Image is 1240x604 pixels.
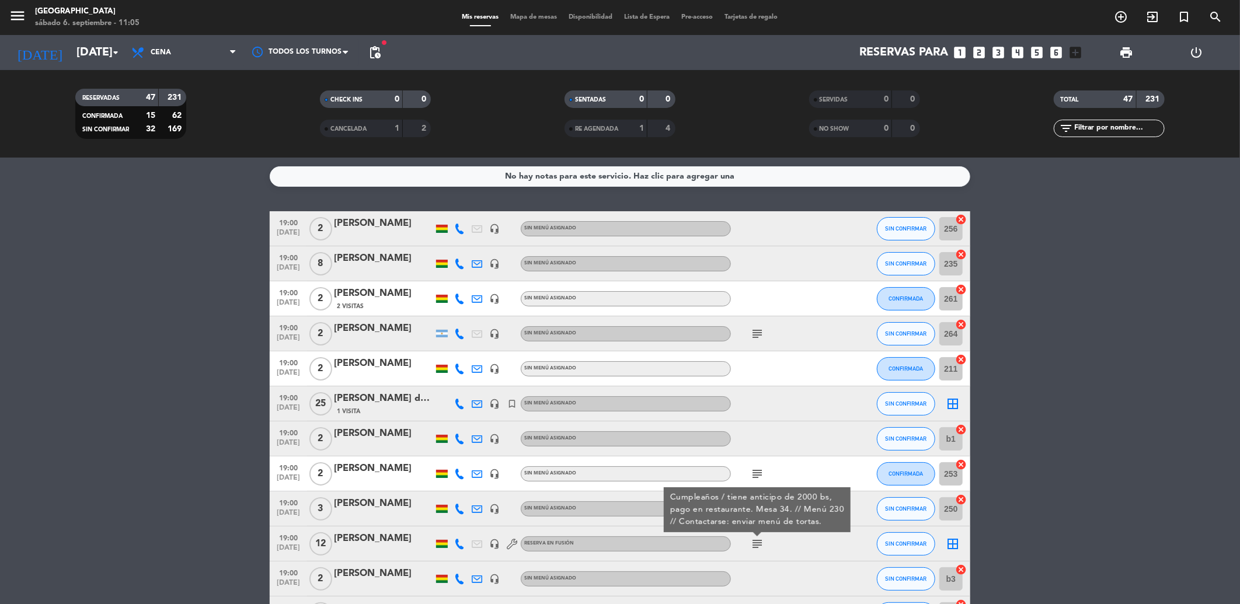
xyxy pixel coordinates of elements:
span: [DATE] [274,229,303,242]
span: Sin menú asignado [524,506,576,511]
strong: 0 [666,95,673,103]
i: cancel [955,249,967,260]
span: 19:00 [274,215,303,229]
span: Mis reservas [457,14,505,20]
span: RESERVADAS [82,95,120,101]
strong: 0 [884,95,889,103]
span: 19:00 [274,495,303,509]
span: 19:00 [274,425,303,439]
i: cancel [955,564,967,575]
div: No hay notas para este servicio. Haz clic para agregar una [506,170,735,183]
input: Filtrar por nombre... [1074,122,1164,135]
i: exit_to_app [1145,10,1159,24]
span: Sin menú asignado [524,226,576,231]
span: CONFIRMADA [82,113,123,119]
i: cancel [955,284,967,295]
strong: 32 [146,125,155,133]
button: SIN CONFIRMAR [877,532,935,556]
span: Pre-acceso [676,14,719,20]
i: headset_mic [489,574,500,584]
span: 19:00 [274,285,303,299]
i: headset_mic [489,259,500,269]
strong: 4 [666,124,673,132]
strong: 0 [910,124,917,132]
span: Mapa de mesas [505,14,563,20]
span: print [1119,46,1133,60]
i: looks_one [952,45,967,60]
span: 19:00 [274,355,303,369]
i: cancel [955,424,967,435]
span: 19:00 [274,250,303,264]
span: SIN CONFIRMAR [886,575,927,582]
strong: 0 [910,95,917,103]
div: sábado 6. septiembre - 11:05 [35,18,140,29]
span: Tarjetas de regalo [719,14,784,20]
strong: 169 [168,125,184,133]
span: 3 [309,497,332,521]
span: Reserva en Fusión [524,541,574,546]
span: SIN CONFIRMAR [886,435,927,442]
i: menu [9,7,26,25]
button: menu [9,7,26,29]
span: fiber_manual_record [381,39,388,46]
button: SIN CONFIRMAR [877,567,935,591]
span: 2 [309,462,332,486]
span: Sin menú asignado [524,436,576,441]
span: CONFIRMADA [889,365,924,372]
i: cancel [955,459,967,470]
i: headset_mic [489,504,500,514]
span: Sin menú asignado [524,296,576,301]
span: [DATE] [274,404,303,417]
strong: 47 [1124,95,1133,103]
span: 19:00 [274,390,303,404]
strong: 47 [146,93,155,102]
span: 2 [309,287,332,310]
i: filter_list [1060,121,1074,135]
div: [PERSON_NAME] [334,531,433,546]
i: cancel [955,354,967,365]
div: [PERSON_NAME] [334,461,433,476]
i: subject [750,327,764,341]
span: SIN CONFIRMAR [886,330,927,337]
span: 1 Visita [337,407,360,416]
strong: 62 [172,111,184,120]
div: [PERSON_NAME] [334,216,433,231]
span: SIN CONFIRMAR [886,505,927,512]
div: [PERSON_NAME] [334,286,433,301]
strong: 1 [639,124,644,132]
button: SIN CONFIRMAR [877,392,935,416]
i: add_box [1068,45,1083,60]
i: subject [750,467,764,481]
span: 25 [309,392,332,416]
strong: 231 [1145,95,1162,103]
i: looks_5 [1029,45,1044,60]
span: Sin menú asignado [524,576,576,581]
div: Cumpleaños / tiene anticipo de 2000 bs, pago en restaurante. Mesa 34. // Menú 230 // Contactarse:... [670,491,845,528]
button: SIN CONFIRMAR [877,322,935,345]
strong: 0 [422,95,429,103]
i: [DATE] [9,40,71,65]
span: [DATE] [274,369,303,382]
i: search [1208,10,1222,24]
div: [PERSON_NAME] [334,566,433,581]
span: SIN CONFIRMAR [886,225,927,232]
span: Sin menú asignado [524,401,576,406]
i: headset_mic [489,539,500,549]
i: add_circle_outline [1114,10,1128,24]
i: arrow_drop_down [109,46,123,60]
span: SIN CONFIRMAR [886,540,927,547]
span: [DATE] [274,334,303,347]
span: SENTADAS [575,97,606,103]
span: Cena [151,48,171,57]
i: power_settings_new [1189,46,1203,60]
span: SERVIDAS [820,97,848,103]
i: turned_in_not [507,399,517,409]
span: CONFIRMADA [889,470,924,477]
span: Sin menú asignado [524,331,576,336]
i: looks_4 [1010,45,1025,60]
span: NO SHOW [820,126,849,132]
i: headset_mic [489,434,500,444]
span: CONFIRMADA [889,295,924,302]
span: Disponibilidad [563,14,619,20]
i: border_all [946,397,960,411]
